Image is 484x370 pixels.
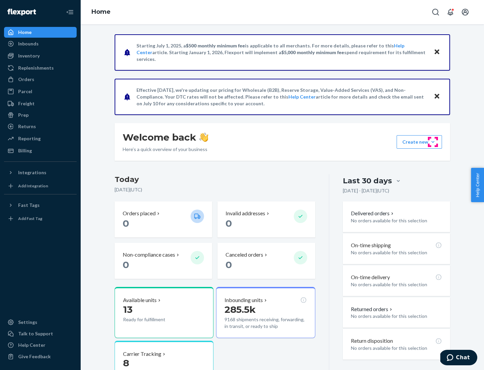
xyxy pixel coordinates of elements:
div: Talk to Support [18,330,53,337]
div: Add Integration [18,183,48,189]
button: Non-compliance cases 0 [115,243,212,279]
img: hand-wave emoji [199,133,208,142]
span: 0 [123,218,129,229]
button: Open Search Box [429,5,442,19]
p: Effective [DATE], we're updating our pricing for Wholesale (B2B), Reserve Storage, Value-Added Se... [136,87,427,107]
div: Settings [18,319,37,326]
p: Canceled orders [226,251,263,259]
button: Returned orders [351,305,394,313]
p: Available units [123,296,157,304]
a: Home [91,8,111,15]
button: Open account menu [458,5,472,19]
div: Home [18,29,32,36]
span: 0 [226,259,232,270]
button: Invalid addresses 0 [217,201,315,237]
button: Orders placed 0 [115,201,212,237]
button: Talk to Support [4,328,77,339]
a: Settings [4,317,77,328]
div: Freight [18,100,35,107]
button: Delivered orders [351,210,395,217]
h3: Today [115,174,315,185]
button: Close Navigation [63,5,77,19]
div: Add Fast Tag [18,216,42,221]
p: On-time shipping [351,242,391,249]
button: Close [433,92,441,102]
a: Inventory [4,50,77,61]
div: Inventory [18,52,40,59]
div: Last 30 days [343,176,392,186]
button: Open notifications [444,5,457,19]
div: Prep [18,112,29,118]
span: 8 [123,357,129,369]
a: Billing [4,145,77,156]
button: Close [433,47,441,57]
div: Orders [18,76,34,83]
div: Integrations [18,169,46,176]
p: No orders available for this selection [351,313,442,320]
span: 0 [226,218,232,229]
p: 9168 shipments receiving, forwarding, in transit, or ready to ship [225,316,307,330]
button: Create new [397,135,442,149]
p: Non-compliance cases [123,251,175,259]
p: Carrier Tracking [123,350,161,358]
div: Billing [18,147,32,154]
span: $500 monthly minimum fee [186,43,245,48]
a: Freight [4,98,77,109]
h1: Welcome back [123,131,208,143]
p: On-time delivery [351,273,390,281]
div: Fast Tags [18,202,40,209]
a: Prep [4,110,77,120]
div: Give Feedback [18,353,51,360]
p: Starting July 1, 2025, a is applicable to all merchants. For more details, please refer to this a... [136,42,427,63]
a: Add Integration [4,181,77,191]
a: Inbounds [4,38,77,49]
p: [DATE] ( UTC ) [115,186,315,193]
span: 13 [123,304,132,315]
a: Orders [4,74,77,85]
p: No orders available for this selection [351,249,442,256]
p: Inbounding units [225,296,263,304]
a: Replenishments [4,63,77,73]
p: Invalid addresses [226,210,265,217]
iframe: Opens a widget where you can chat to one of our agents [440,350,477,367]
button: Help Center [471,168,484,202]
button: Canceled orders 0 [217,243,315,279]
div: Replenishments [18,65,54,71]
button: Give Feedback [4,351,77,362]
p: Here’s a quick overview of your business [123,146,208,153]
p: [DATE] - [DATE] ( UTC ) [343,187,389,194]
div: Help Center [18,342,45,348]
span: 0 [123,259,129,270]
p: Ready for fulfillment [123,316,185,323]
p: No orders available for this selection [351,281,442,288]
a: Returns [4,121,77,132]
a: Help Center [288,94,316,100]
a: Home [4,27,77,38]
p: Return disposition [351,337,393,345]
p: No orders available for this selection [351,345,442,351]
p: Orders placed [123,210,156,217]
span: $5,000 monthly minimum fee [281,49,344,55]
button: Inbounding units285.5k9168 shipments receiving, forwarding, in transit, or ready to ship [216,287,315,338]
div: Parcel [18,88,32,95]
img: Flexport logo [7,9,36,15]
a: Help Center [4,340,77,350]
ol: breadcrumbs [86,2,116,22]
p: No orders available for this selection [351,217,442,224]
button: Available units13Ready for fulfillment [115,287,213,338]
button: Fast Tags [4,200,77,211]
div: Reporting [18,135,41,142]
div: Returns [18,123,36,130]
a: Parcel [4,86,77,97]
span: 285.5k [225,304,256,315]
a: Add Fast Tag [4,213,77,224]
button: Integrations [4,167,77,178]
div: Inbounds [18,40,39,47]
a: Reporting [4,133,77,144]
